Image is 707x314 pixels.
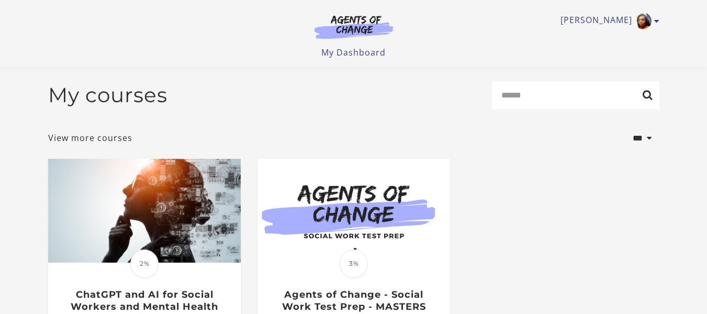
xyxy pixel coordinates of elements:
img: Agents of Change Logo [304,15,404,39]
h2: My courses [48,83,167,107]
a: View more courses [48,132,132,144]
h3: Agents of Change - Social Work Test Prep - MASTERS [268,289,439,312]
span: 2% [130,250,159,278]
span: 3% [340,250,368,278]
a: Toggle menu [560,13,654,29]
a: My Dashboard [321,47,386,58]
